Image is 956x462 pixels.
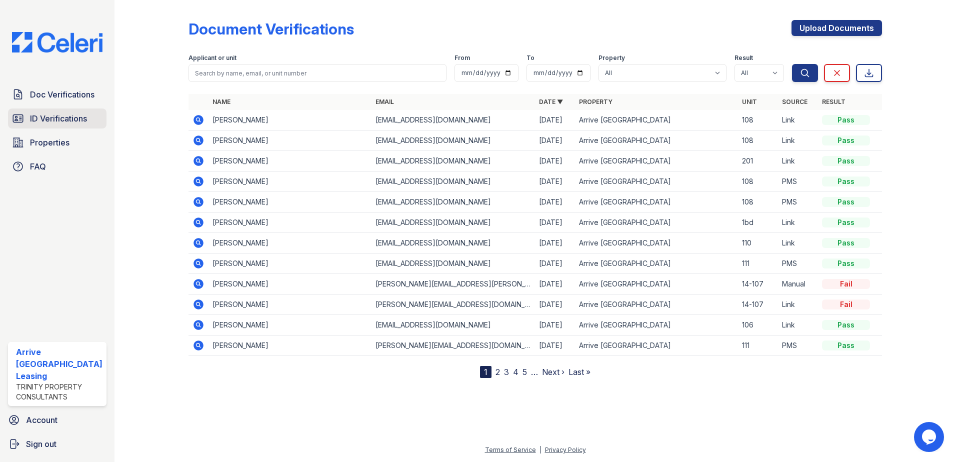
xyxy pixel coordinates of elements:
[371,130,535,151] td: [EMAIL_ADDRESS][DOMAIN_NAME]
[575,315,738,335] td: Arrive [GEOGRAPHIC_DATA]
[545,446,586,453] a: Privacy Policy
[30,136,69,148] span: Properties
[822,238,870,248] div: Pass
[526,54,534,62] label: To
[8,132,106,152] a: Properties
[738,233,778,253] td: 110
[371,151,535,171] td: [EMAIL_ADDRESS][DOMAIN_NAME]
[504,367,509,377] a: 3
[575,253,738,274] td: Arrive [GEOGRAPHIC_DATA]
[822,279,870,289] div: Fail
[208,335,372,356] td: [PERSON_NAME]
[8,156,106,176] a: FAQ
[513,367,518,377] a: 4
[778,253,818,274] td: PMS
[371,233,535,253] td: [EMAIL_ADDRESS][DOMAIN_NAME]
[778,110,818,130] td: Link
[535,335,575,356] td: [DATE]
[4,32,110,52] img: CE_Logo_Blue-a8612792a0a2168367f1c8372b55b34899dd931a85d93a1a3d3e32e68fde9ad4.png
[575,130,738,151] td: Arrive [GEOGRAPHIC_DATA]
[535,274,575,294] td: [DATE]
[778,335,818,356] td: PMS
[371,192,535,212] td: [EMAIL_ADDRESS][DOMAIN_NAME]
[208,130,372,151] td: [PERSON_NAME]
[575,151,738,171] td: Arrive [GEOGRAPHIC_DATA]
[188,64,447,82] input: Search by name, email, or unit number
[531,366,538,378] span: …
[212,98,230,105] a: Name
[16,382,102,402] div: Trinity Property Consultants
[208,294,372,315] td: [PERSON_NAME]
[738,151,778,171] td: 201
[575,335,738,356] td: Arrive [GEOGRAPHIC_DATA]
[914,422,946,452] iframe: chat widget
[539,98,563,105] a: Date ▼
[30,112,87,124] span: ID Verifications
[480,366,491,378] div: 1
[738,253,778,274] td: 111
[778,192,818,212] td: PMS
[208,212,372,233] td: [PERSON_NAME]
[778,212,818,233] td: Link
[778,171,818,192] td: PMS
[522,367,527,377] a: 5
[535,171,575,192] td: [DATE]
[30,160,46,172] span: FAQ
[822,340,870,350] div: Pass
[778,233,818,253] td: Link
[791,20,882,36] a: Upload Documents
[208,192,372,212] td: [PERSON_NAME]
[778,151,818,171] td: Link
[542,367,564,377] a: Next ›
[4,410,110,430] a: Account
[535,192,575,212] td: [DATE]
[454,54,470,62] label: From
[575,212,738,233] td: Arrive [GEOGRAPHIC_DATA]
[822,299,870,309] div: Fail
[188,20,354,38] div: Document Verifications
[375,98,394,105] a: Email
[822,217,870,227] div: Pass
[822,197,870,207] div: Pass
[822,135,870,145] div: Pass
[822,320,870,330] div: Pass
[734,54,753,62] label: Result
[371,212,535,233] td: [EMAIL_ADDRESS][DOMAIN_NAME]
[208,171,372,192] td: [PERSON_NAME]
[778,130,818,151] td: Link
[782,98,807,105] a: Source
[26,414,57,426] span: Account
[535,233,575,253] td: [DATE]
[778,315,818,335] td: Link
[208,233,372,253] td: [PERSON_NAME]
[371,253,535,274] td: [EMAIL_ADDRESS][DOMAIN_NAME]
[742,98,757,105] a: Unit
[30,88,94,100] span: Doc Verifications
[822,176,870,186] div: Pass
[575,274,738,294] td: Arrive [GEOGRAPHIC_DATA]
[16,346,102,382] div: Arrive [GEOGRAPHIC_DATA] Leasing
[8,108,106,128] a: ID Verifications
[575,233,738,253] td: Arrive [GEOGRAPHIC_DATA]
[822,98,845,105] a: Result
[8,84,106,104] a: Doc Verifications
[778,294,818,315] td: Link
[208,110,372,130] td: [PERSON_NAME]
[738,212,778,233] td: 1bd
[598,54,625,62] label: Property
[738,110,778,130] td: 108
[738,335,778,356] td: 111
[738,274,778,294] td: 14-107
[535,151,575,171] td: [DATE]
[575,294,738,315] td: Arrive [GEOGRAPHIC_DATA]
[778,274,818,294] td: Manual
[4,434,110,454] a: Sign out
[738,315,778,335] td: 106
[208,274,372,294] td: [PERSON_NAME]
[208,253,372,274] td: [PERSON_NAME]
[535,212,575,233] td: [DATE]
[208,315,372,335] td: [PERSON_NAME]
[535,110,575,130] td: [DATE]
[535,253,575,274] td: [DATE]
